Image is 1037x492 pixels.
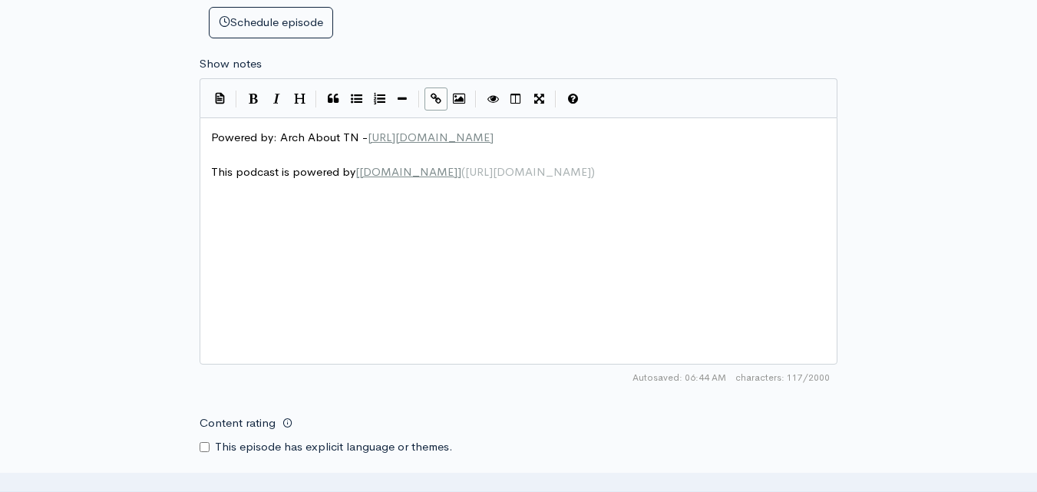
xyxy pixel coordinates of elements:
button: Toggle Preview [481,88,504,111]
i: | [236,91,237,108]
span: [URL][DOMAIN_NAME] [368,130,494,144]
button: Insert Show Notes Template [208,86,231,109]
button: Italic [265,88,288,111]
i: | [475,91,477,108]
i: | [555,91,556,108]
span: [URL][DOMAIN_NAME] [465,164,591,179]
button: Numbered List [368,88,391,111]
button: Markdown Guide [561,88,584,111]
span: Powered by: Arch About TN - [211,130,494,144]
span: This podcast is powered by [211,164,595,179]
label: This episode has explicit language or themes. [215,438,453,456]
button: Heading [288,88,311,111]
span: Autosaved: 06:44 AM [632,371,726,385]
button: Insert Horizontal Line [391,88,414,111]
span: ( [461,164,465,179]
button: Insert Image [447,88,471,111]
span: ) [591,164,595,179]
span: [ [355,164,359,179]
button: Quote [322,88,345,111]
span: 117/2000 [735,371,830,385]
i: | [418,91,420,108]
label: Show notes [200,55,262,73]
label: Content rating [200,408,276,439]
button: Bold [242,88,265,111]
button: Toggle Side by Side [504,88,527,111]
span: ] [457,164,461,179]
i: | [315,91,317,108]
button: Schedule episode [209,7,333,38]
button: Create Link [424,88,447,111]
button: Generic List [345,88,368,111]
button: Toggle Fullscreen [527,88,550,111]
span: [DOMAIN_NAME] [359,164,457,179]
